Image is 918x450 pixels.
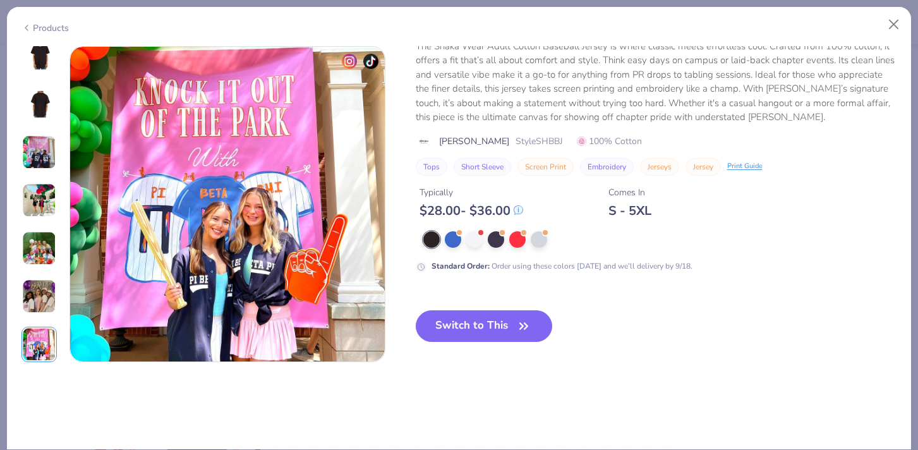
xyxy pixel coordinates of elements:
button: Close [882,13,906,37]
div: Products [21,21,69,35]
strong: Standard Order : [432,261,490,271]
img: User generated content [22,183,56,217]
div: The Shaka Wear Adult Cotton Baseball Jersey is where classic meets effortless cool. Crafted from ... [416,39,897,125]
img: User generated content [22,327,56,362]
button: Short Sleeve [454,158,511,176]
div: Print Guide [727,161,763,172]
img: brand logo [416,137,433,147]
button: Jersey [685,158,721,176]
div: S - 5XL [608,203,651,219]
button: Screen Print [517,158,574,176]
button: Jerseys [640,158,679,176]
img: User generated content [22,135,56,169]
span: Style SHBBJ [516,135,563,148]
button: Tops [416,158,447,176]
button: Switch to This [416,310,553,342]
img: tiktok-icon.png [363,54,378,69]
div: Order using these colors [DATE] and we’ll delivery by 9/18. [432,260,692,272]
button: Embroidery [580,158,634,176]
div: Comes In [608,186,651,199]
span: 100% Cotton [577,135,642,148]
img: Front [24,41,54,71]
div: $ 28.00 - $ 36.00 [420,203,523,219]
img: User generated content [22,231,56,265]
img: d5a417e0-ac25-48c0-9318-7c2d742e6dbc [70,47,385,362]
img: Back [24,89,54,119]
img: insta-icon.png [342,54,357,69]
div: Typically [420,186,523,199]
span: [PERSON_NAME] [439,135,509,148]
img: User generated content [22,279,56,313]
